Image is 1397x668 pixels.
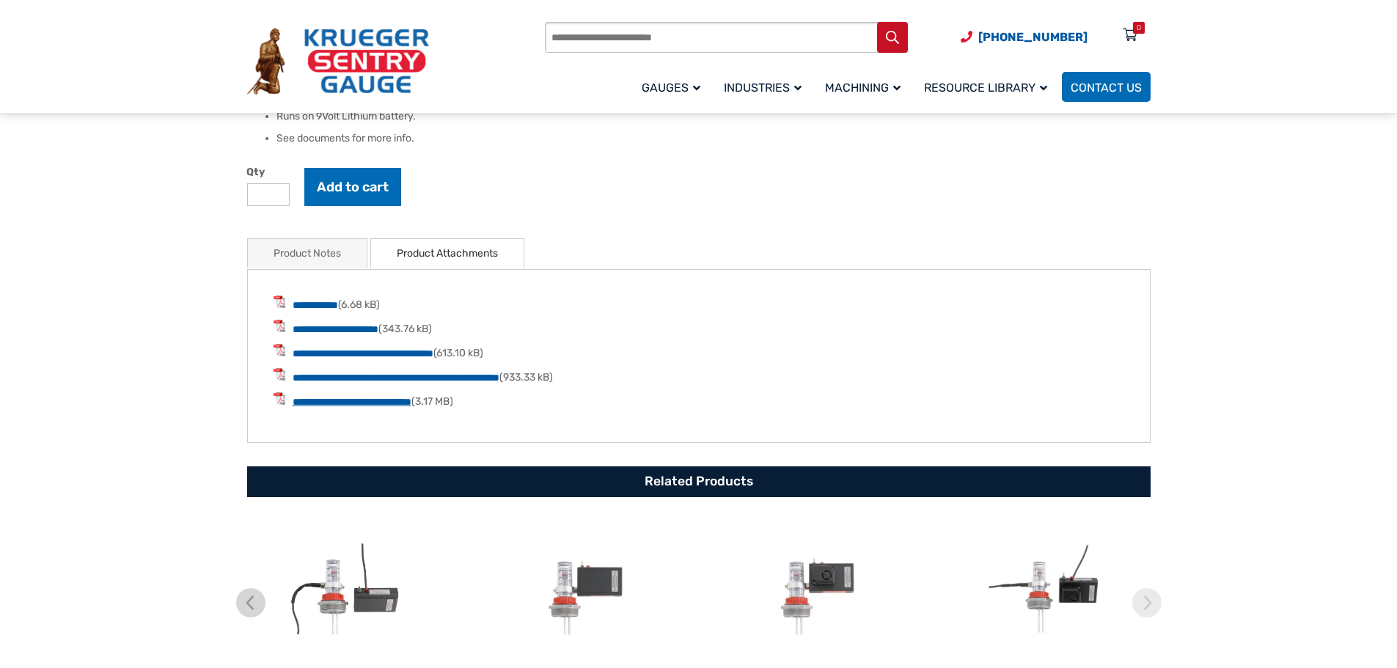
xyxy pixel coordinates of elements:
[274,296,1124,312] li: (6.68 kB)
[1062,72,1151,102] a: Contact Us
[276,109,1151,124] li: Runs on 9Volt Lithium battery.
[236,519,462,658] img: AlarmR-FL
[274,239,341,268] a: Product Notes
[304,168,401,206] button: Add to cart
[978,30,1088,44] span: [PHONE_NUMBER]
[924,81,1047,95] span: Resource Library
[276,131,1151,146] li: See documents for more info.
[236,588,265,617] img: chevron-left.svg
[274,392,1124,409] li: (3.17 MB)
[1132,588,1162,617] img: chevron-right.svg
[274,344,1124,361] li: (613.10 kB)
[642,81,700,95] span: Gauges
[703,519,928,658] img: AlarmD-FL-TO
[1137,22,1141,34] div: 0
[816,70,915,104] a: Machining
[247,183,290,206] input: Product quantity
[715,70,816,104] a: Industries
[1071,81,1142,95] span: Contact Us
[274,368,1124,385] li: (933.33 kB)
[633,70,715,104] a: Gauges
[915,70,1062,104] a: Resource Library
[274,320,1124,337] li: (343.76 kB)
[724,81,802,95] span: Industries
[247,466,1151,497] h2: Related Products
[397,239,498,268] a: Product Attachments
[936,519,1162,658] img: AlarmR-FL-TO
[469,519,695,658] img: AlarmD-FL
[825,81,901,95] span: Machining
[961,28,1088,46] a: Phone Number (920) 434-8860
[247,28,429,95] img: Krueger Sentry Gauge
